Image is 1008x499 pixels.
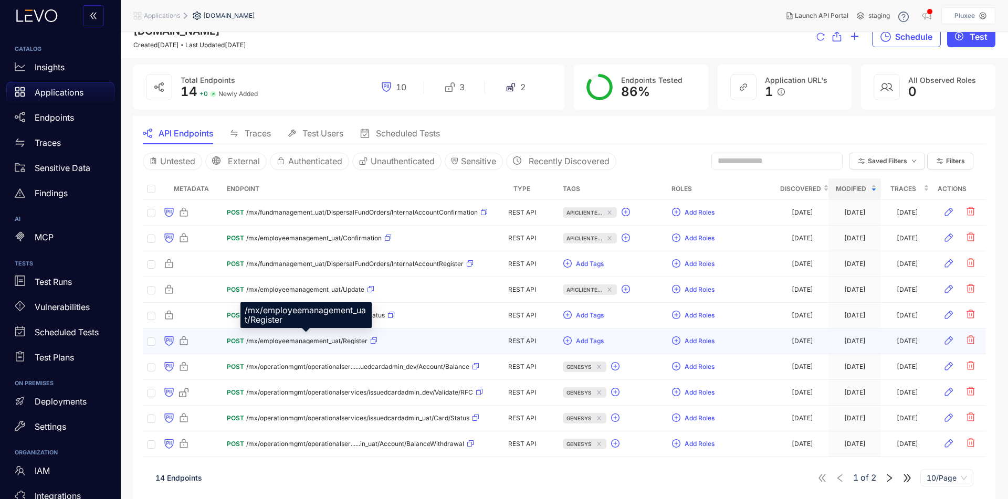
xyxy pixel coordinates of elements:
th: Endpoint [223,178,485,200]
p: Test Plans [35,353,74,362]
p: Pluxee [954,12,975,19]
div: [DATE] [844,440,866,448]
span: plus-circle [611,388,619,397]
div: [DATE] [792,440,813,448]
button: plus-circleAdd Roles [671,384,715,401]
span: APICliente... [566,284,602,295]
span: right [885,473,894,483]
a: Traces [6,132,114,157]
a: MCP [6,227,114,252]
span: /mx/employeemanagement_uat/Update [246,286,364,293]
span: Unauthenticated [371,156,435,166]
span: staging [868,12,890,19]
span: 0 [908,84,917,99]
span: plus-circle [672,388,680,397]
span: /mx/fundmanagement_uat/DispersalFundOrders/InternalAccountConfirmation [246,209,478,216]
span: 10 [396,82,406,92]
span: POST [227,209,244,216]
button: plus-circle [621,281,635,298]
p: Applications [35,88,83,97]
span: plus-circle [622,285,630,294]
th: Tags [559,178,667,200]
button: plus-circle [611,358,624,375]
span: plus-circle [563,336,572,346]
span: close [606,287,613,292]
button: plus [850,26,859,47]
span: POST [227,363,244,370]
span: reload [816,33,825,42]
div: [DATE] [792,286,813,293]
span: Launch API Portal [795,12,848,19]
span: Schedule [895,32,932,41]
span: play-circle [955,32,963,41]
span: Add Roles [685,337,715,345]
div: [DATE] [792,235,813,242]
span: Discovered [780,183,821,195]
p: Endpoints [35,113,74,122]
button: plus-circleAdd Roles [671,333,715,349]
span: Add Roles [685,260,715,268]
button: plus-circleAdd Roles [671,281,715,298]
span: Test [970,32,988,41]
span: Genesys [566,413,592,423]
span: POST [227,286,244,293]
h6: CATALOG [15,46,106,52]
p: IAM [35,466,50,475]
span: APICliente... [566,207,602,218]
span: plus-circle [672,336,680,346]
button: plus-circle [611,410,624,427]
p: Vulnerabilities [35,302,90,312]
th: Actions [933,178,986,200]
span: plus-circle [622,233,630,243]
span: plus-circle [672,208,680,217]
button: plus-circleAdd Roles [671,230,715,247]
span: Add Roles [685,415,715,422]
span: Add Roles [685,440,715,448]
span: Add Tags [576,337,604,345]
span: 10/Page [927,470,967,486]
a: Insights [6,57,114,82]
a: Deployments [6,391,114,416]
span: Untested [160,156,195,166]
span: /mx/fundmanagement_uat/DispersalFundOrders/InternalAccountRegister [246,260,464,268]
h6: ON PREMISES [15,380,106,387]
button: plus-circleAdd Roles [671,256,715,272]
div: REST API [489,415,554,422]
button: Sensitive [445,153,503,169]
p: Scheduled Tests [35,327,99,337]
span: POST [227,260,244,268]
span: Authenticated [288,156,342,166]
span: plus-circle [672,259,680,269]
button: play-circleTest [947,26,995,47]
div: REST API [489,440,554,448]
span: Genesys [566,362,592,372]
span: Sensitive [461,156,496,166]
span: Newly Added [218,90,258,98]
div: REST API [489,235,554,242]
span: tool [288,129,296,137]
th: Metadata [160,178,223,200]
span: 14 [181,84,197,99]
span: team [15,465,25,476]
p: Sensitive Data [35,163,90,173]
span: plus-circle [672,233,680,243]
a: Scheduled Tests [6,322,114,347]
button: plus-circleAdd Roles [671,410,715,427]
span: 2 [520,82,526,92]
button: double-left [83,5,104,26]
div: [DATE] [792,363,813,370]
div: [DATE] [897,235,918,242]
span: plus-circle [622,208,630,217]
span: double-left [89,12,98,21]
span: 1 [765,84,773,99]
span: plus-circle [563,311,572,320]
p: Insights [35,62,65,72]
span: of [853,473,876,482]
div: REST API [489,389,554,396]
span: Recently Discovered [529,156,610,166]
span: plus-circle [672,311,680,320]
span: Add Roles [685,235,715,242]
span: APICliente... [566,233,602,243]
span: Filters [946,157,965,165]
span: plus-circle [563,259,572,269]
